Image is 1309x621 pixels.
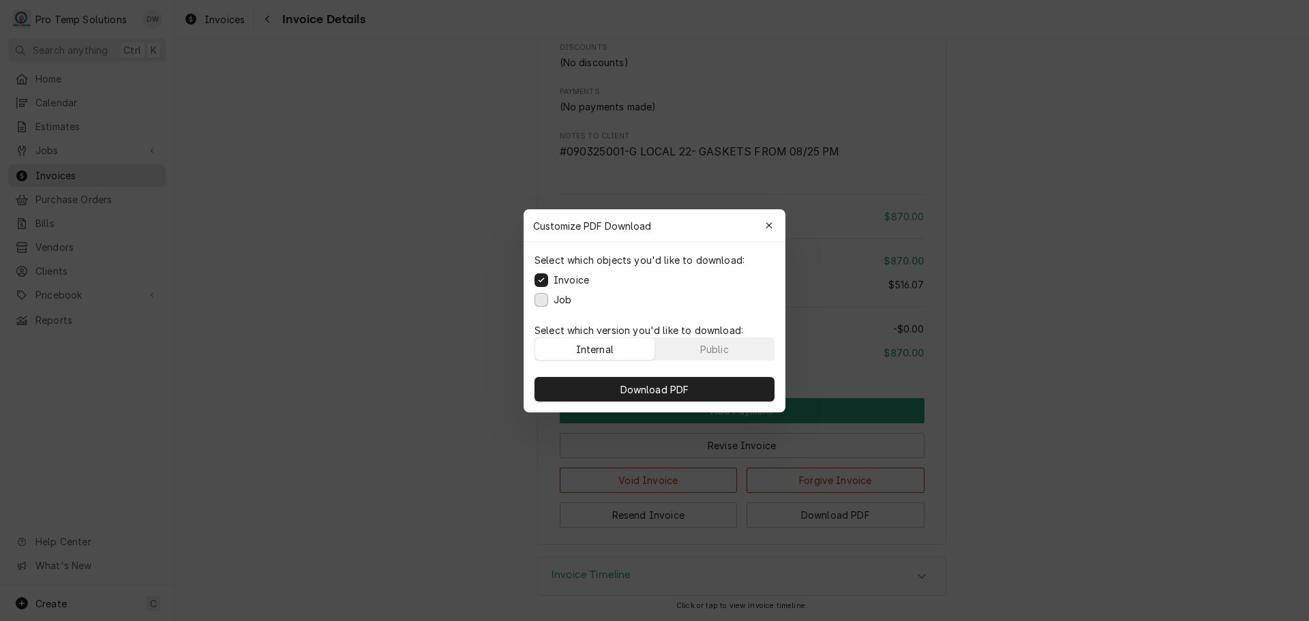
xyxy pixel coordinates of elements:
[554,273,589,287] label: Invoice
[554,292,571,307] label: Job
[524,209,785,242] div: Customize PDF Download
[700,342,729,356] div: Public
[576,342,614,356] div: Internal
[618,382,692,396] span: Download PDF
[535,377,774,402] button: Download PDF
[535,323,774,337] p: Select which version you'd like to download:
[535,253,744,267] p: Select which objects you'd like to download:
